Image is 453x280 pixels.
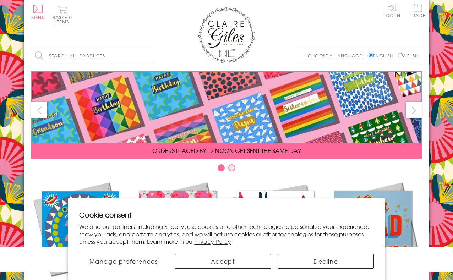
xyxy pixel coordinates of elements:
[406,102,422,118] button: next
[89,257,158,265] span: Manage preferences
[398,53,418,59] label: Welsh
[198,7,255,63] img: Claire Giles Greetings Cards
[79,254,168,269] button: Manage preferences
[218,164,225,171] button: Carousel Page 1 (Current Slide)
[175,254,271,269] button: Accept
[410,4,425,17] span: Trade
[410,4,425,19] a: Trade
[148,48,155,64] input: Search
[79,210,373,220] h2: Cookie consent
[398,53,403,57] input: Welsh
[31,164,422,175] div: Carousel Pagination
[308,53,367,59] p: Choose a language:
[152,146,301,155] span: ORDERS PLACED BY 12 NOON GET SENT THE SAME DAY
[228,164,235,171] button: Carousel Page 2
[31,102,47,118] button: prev
[53,6,72,24] button: Basket0 items
[31,5,45,20] button: Menu
[383,4,400,17] a: Log In
[194,237,231,246] a: Privacy Policy
[369,53,373,57] input: English
[31,48,155,64] input: Search all products
[369,53,397,59] label: English
[79,223,373,245] p: We and our partners, including Shopify, use cookies and other technologies to personalize your ex...
[31,14,45,21] span: Menu
[56,14,72,25] span: 0 items
[278,254,374,269] button: Decline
